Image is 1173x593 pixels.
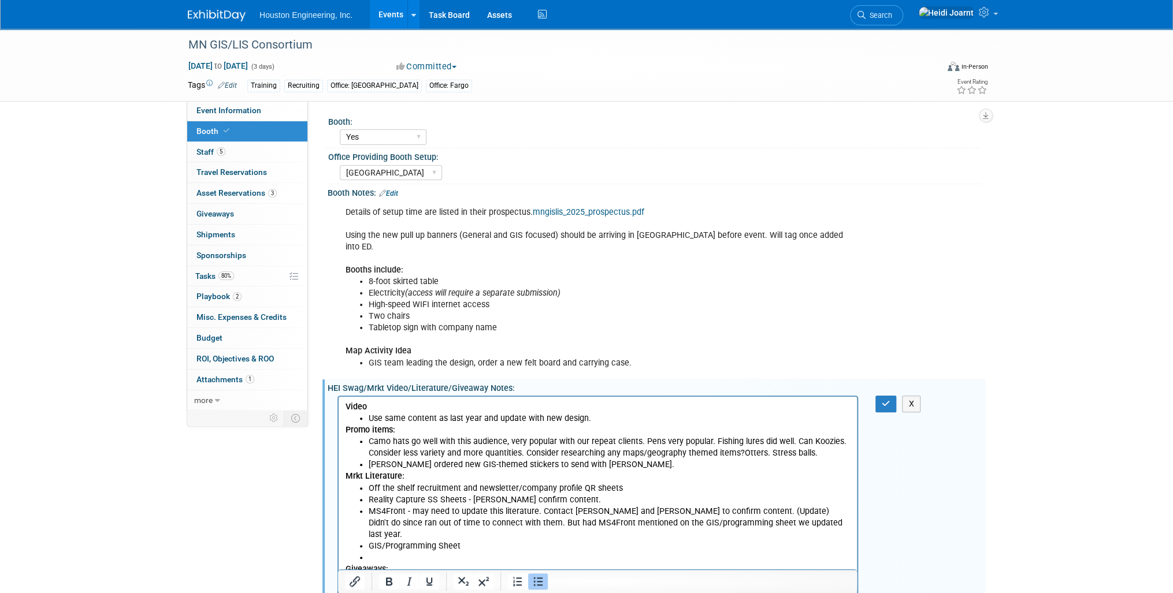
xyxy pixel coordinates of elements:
button: Committed [392,61,461,73]
button: Insert/edit link [345,573,365,590]
a: Attachments1 [187,370,307,390]
span: 5 [217,147,225,156]
div: Booth Notes: [328,184,985,199]
span: [DATE] [DATE] [188,61,248,71]
b: Booths include: [346,265,403,275]
a: Tasks80% [187,266,307,286]
span: Sponsorships [196,251,246,260]
div: Booth: [328,113,980,128]
td: Toggle Event Tabs [284,411,308,426]
span: Shipments [196,230,235,239]
td: Personalize Event Tab Strip [264,411,284,426]
span: more [194,396,213,405]
div: Event Format [869,60,988,77]
div: Event Rating [956,79,988,85]
img: Heidi Joarnt [918,6,974,19]
a: ROI, Objectives & ROO [187,349,307,369]
div: Recruiting [284,80,323,92]
a: Sponsorships [187,245,307,266]
a: Misc. Expenses & Credits [187,307,307,327]
div: MN GIS/LIS Consortium [184,35,920,55]
span: Search [866,11,892,20]
span: Tasks [195,271,234,281]
img: ExhibitDay [188,10,246,21]
button: Italic [399,573,419,590]
a: Asset Reservations3 [187,183,307,203]
li: Tabletop sign with company name [369,322,851,345]
span: 3 [268,189,277,197]
div: HEI Swag/Mrkt Video/Literature/Giveaway Notes: [328,379,985,394]
span: Event Information [196,106,261,115]
span: 2 [233,292,242,301]
div: Training [247,80,280,92]
li: 8-foot skirted table [369,276,851,288]
li: High-speed WIFI internet access [369,299,851,311]
button: Bullet list [528,573,548,590]
span: Attachments [196,375,254,384]
span: Travel Reservations [196,167,267,177]
a: Travel Reservations [187,162,307,182]
div: In-Person [961,62,988,71]
span: Booth [196,126,232,136]
div: Office: [GEOGRAPHIC_DATA] [327,80,422,92]
span: 80% [218,271,234,280]
td: Tags [188,79,237,92]
i: (access will require a separate submission) [405,288,560,298]
a: Booth [187,121,307,141]
a: Giveaways [187,204,307,224]
span: to [213,61,224,70]
a: Edit [218,81,237,89]
a: mngislis_2025_prospectus.pdf [533,207,644,217]
button: Superscript [474,573,493,590]
span: Misc. Expenses & Credits [196,312,287,322]
span: Giveaways [196,209,234,218]
li: GIS team leading the design, order a new felt board and carrying case. [369,357,851,369]
a: Search [850,5,903,25]
i: Booth reservation complete [224,128,229,134]
button: Bold [379,573,399,590]
button: X [902,396,920,412]
a: more [187,390,307,411]
span: (3 days) [250,63,274,70]
b: Map Activity Idea [346,346,411,356]
div: Office: Fargo [426,80,472,92]
span: Budget [196,333,222,342]
span: Asset Reservations [196,188,277,197]
a: Staff5 [187,142,307,162]
a: Shipments [187,225,307,245]
a: Budget [187,328,307,348]
a: Playbook2 [187,286,307,307]
a: Event Information [187,100,307,121]
span: Playbook [196,292,242,301]
span: Houston Engineering, Inc. [259,10,352,20]
button: Numbered list [508,573,528,590]
li: Electricity [369,288,851,299]
a: Edit [379,189,398,197]
img: Format-Inperson.png [948,62,959,71]
div: Details of setup time are listed in their prospectus. Using the new pull up banners (General and ... [337,201,858,375]
span: ROI, Objectives & ROO [196,354,274,363]
span: Staff [196,147,225,156]
div: Office Providing Booth Setup: [328,148,980,163]
li: Two chairs [369,311,851,322]
button: Subscript [454,573,473,590]
span: 1 [246,375,254,383]
button: Underline [420,573,439,590]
